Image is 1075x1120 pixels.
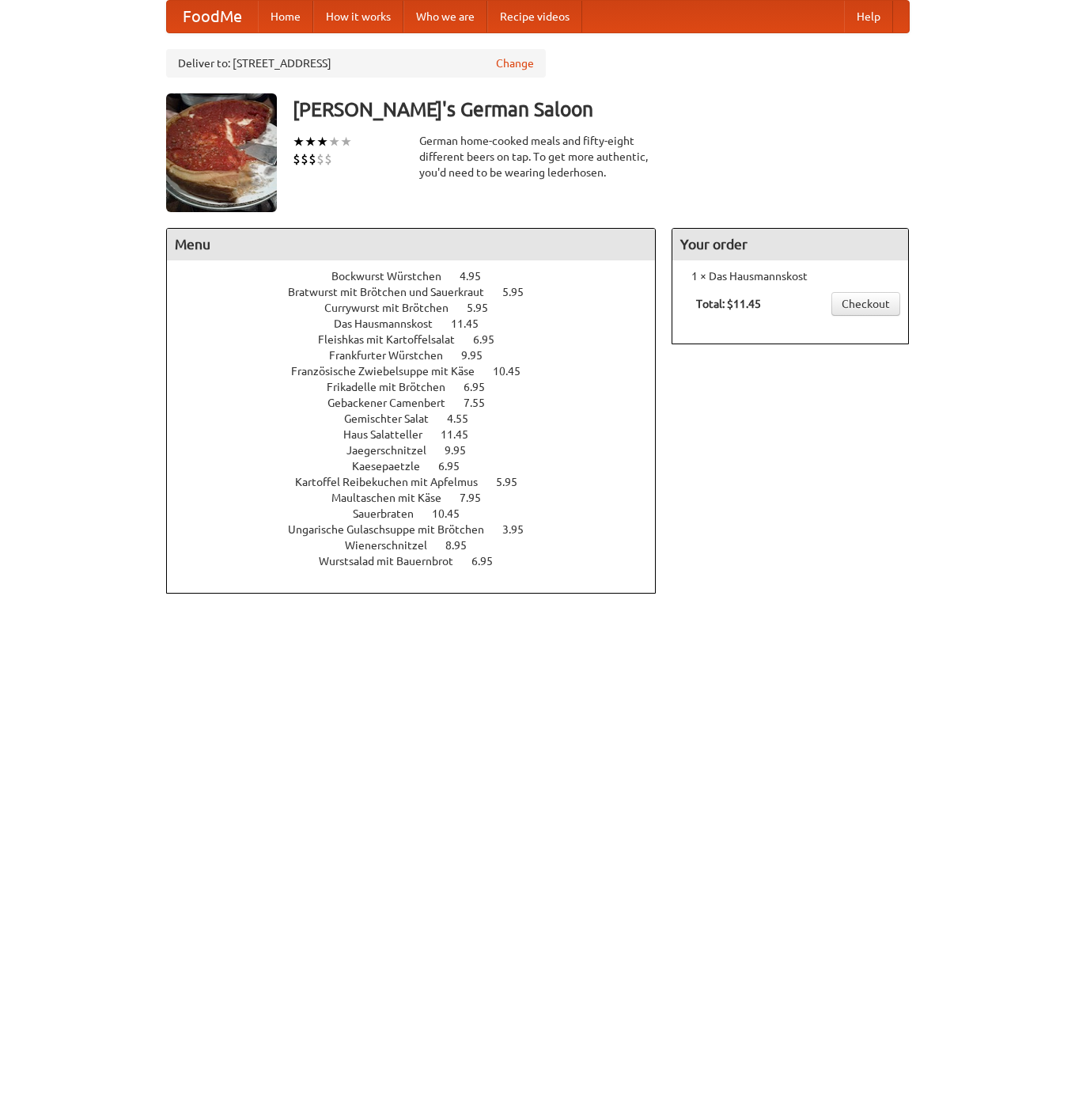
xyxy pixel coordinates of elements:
a: Currywurst mit Brötchen 5.95 [324,302,517,314]
span: Maultaschen mit Käse [331,492,457,504]
a: Recipe videos [487,1,582,32]
b: Total: $11.45 [696,298,761,310]
a: How it works [313,1,403,32]
span: 11.45 [451,317,494,330]
span: 10.45 [493,365,536,378]
a: Help [844,1,893,32]
span: Kaesepaetzle [352,460,436,473]
a: Wurstsalad mit Bauernbrot 6.95 [319,555,522,568]
span: 6.95 [438,460,475,473]
span: 5.95 [467,302,504,314]
a: Das Hausmannskost 11.45 [334,317,508,330]
span: Jaegerschnitzel [346,444,442,457]
span: 5.95 [496,476,533,488]
span: 6.95 [473,333,510,346]
a: Who we are [403,1,487,32]
span: Sauerbraten [353,507,430,520]
h3: [PERSON_NAME]'s German Saloon [293,93,910,125]
span: Wienerschnitzel [345,539,443,552]
a: Bockwurst Würstchen 4.95 [331,270,510,283]
span: 5.95 [502,286,539,298]
span: Currywurst mit Brötchen [324,302,464,314]
li: $ [324,150,332,168]
a: Home [258,1,313,32]
span: Frankfurter Würstchen [329,349,459,362]
a: Gemischter Salat 4.55 [344,412,498,425]
h4: Menu [167,229,656,260]
span: Ungarische Gulaschsuppe mit Brötchen [288,523,500,536]
a: Französische Zwiebelsuppe mit Käse 10.45 [291,365,550,378]
span: Fleishkas mit Kartoffelsalat [318,333,471,346]
a: Maultaschen mit Käse 7.95 [331,492,510,504]
li: $ [301,150,308,168]
li: $ [316,150,324,168]
a: Wienerschnitzel 8.95 [345,539,496,552]
a: Change [496,55,534,71]
span: 9.95 [461,349,498,362]
a: Frikadelle mit Brötchen 6.95 [327,381,514,393]
span: Französische Zwiebelsuppe mit Käse [291,365,490,378]
a: Kartoffel Reibekuchen mit Apfelmus 5.95 [295,476,547,488]
a: Bratwurst mit Brötchen und Sauerkraut 5.95 [288,286,553,298]
li: ★ [340,133,352,150]
a: Gebackener Camenbert 7.55 [327,397,514,409]
li: ★ [305,133,316,150]
span: 8.95 [445,539,483,552]
span: Haus Salatteller [343,428,438,441]
a: Fleishkas mit Kartoffelsalat 6.95 [318,333,524,346]
span: 10.45 [432,507,475,520]
span: Gebackener Camenbert [327,397,461,409]
li: $ [308,150,316,168]
a: Ungarische Gulaschsuppe mit Brötchen 3.95 [288,523,553,536]
li: 1 × Das Hausmannskost [680,268,900,284]
div: German home-cooked meals and fifty-eight different beers on tap. To get more authentic, you'd nee... [419,133,657,180]
span: 7.95 [460,492,497,504]
span: 3.95 [502,523,539,536]
span: Wurstsalad mit Bauernbrot [319,555,469,568]
span: 11.45 [441,428,484,441]
span: 4.55 [447,412,484,425]
span: Das Hausmannskost [334,317,449,330]
img: angular.jpg [166,93,277,212]
span: 9.95 [445,444,482,457]
span: Bockwurst Würstchen [331,270,457,283]
a: Frankfurter Würstchen 9.95 [329,349,512,362]
span: 7.55 [464,397,501,409]
li: ★ [293,133,305,150]
a: Jaegerschnitzel 9.95 [346,444,495,457]
li: $ [293,150,301,168]
a: Checkout [831,292,900,316]
h4: Your order [672,229,908,260]
div: Deliver to: [STREET_ADDRESS] [166,49,546,78]
span: Gemischter Salat [344,412,445,425]
a: FoodMe [167,1,258,32]
span: Bratwurst mit Brötchen und Sauerkraut [288,286,500,298]
li: ★ [328,133,340,150]
span: 6.95 [464,381,501,393]
a: Haus Salatteller 11.45 [343,428,498,441]
span: Frikadelle mit Brötchen [327,381,461,393]
span: 4.95 [460,270,497,283]
a: Sauerbraten 10.45 [353,507,489,520]
span: 6.95 [471,555,509,568]
span: Kartoffel Reibekuchen mit Apfelmus [295,476,494,488]
li: ★ [316,133,328,150]
a: Kaesepaetzle 6.95 [352,460,489,473]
